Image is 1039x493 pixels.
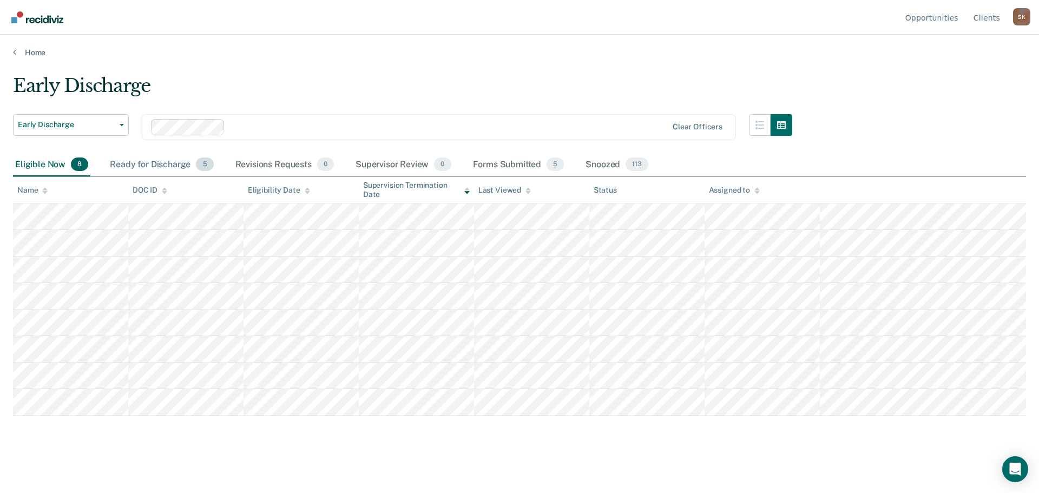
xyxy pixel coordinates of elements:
[673,122,722,132] div: Clear officers
[583,153,650,177] div: Snoozed113
[233,153,336,177] div: Revisions Requests0
[133,186,167,195] div: DOC ID
[363,181,470,199] div: Supervision Termination Date
[1013,8,1030,25] button: Profile dropdown button
[547,157,564,172] span: 5
[13,75,792,106] div: Early Discharge
[594,186,617,195] div: Status
[434,157,451,172] span: 0
[478,186,531,195] div: Last Viewed
[709,186,760,195] div: Assigned to
[1002,456,1028,482] div: Open Intercom Messenger
[248,186,310,195] div: Eligibility Date
[13,48,1026,57] a: Home
[71,157,88,172] span: 8
[13,153,90,177] div: Eligible Now8
[1013,8,1030,25] div: S K
[353,153,453,177] div: Supervisor Review0
[317,157,334,172] span: 0
[108,153,215,177] div: Ready for Discharge5
[18,120,115,129] span: Early Discharge
[471,153,567,177] div: Forms Submitted5
[626,157,648,172] span: 113
[11,11,63,23] img: Recidiviz
[13,114,129,136] button: Early Discharge
[196,157,213,172] span: 5
[17,186,48,195] div: Name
